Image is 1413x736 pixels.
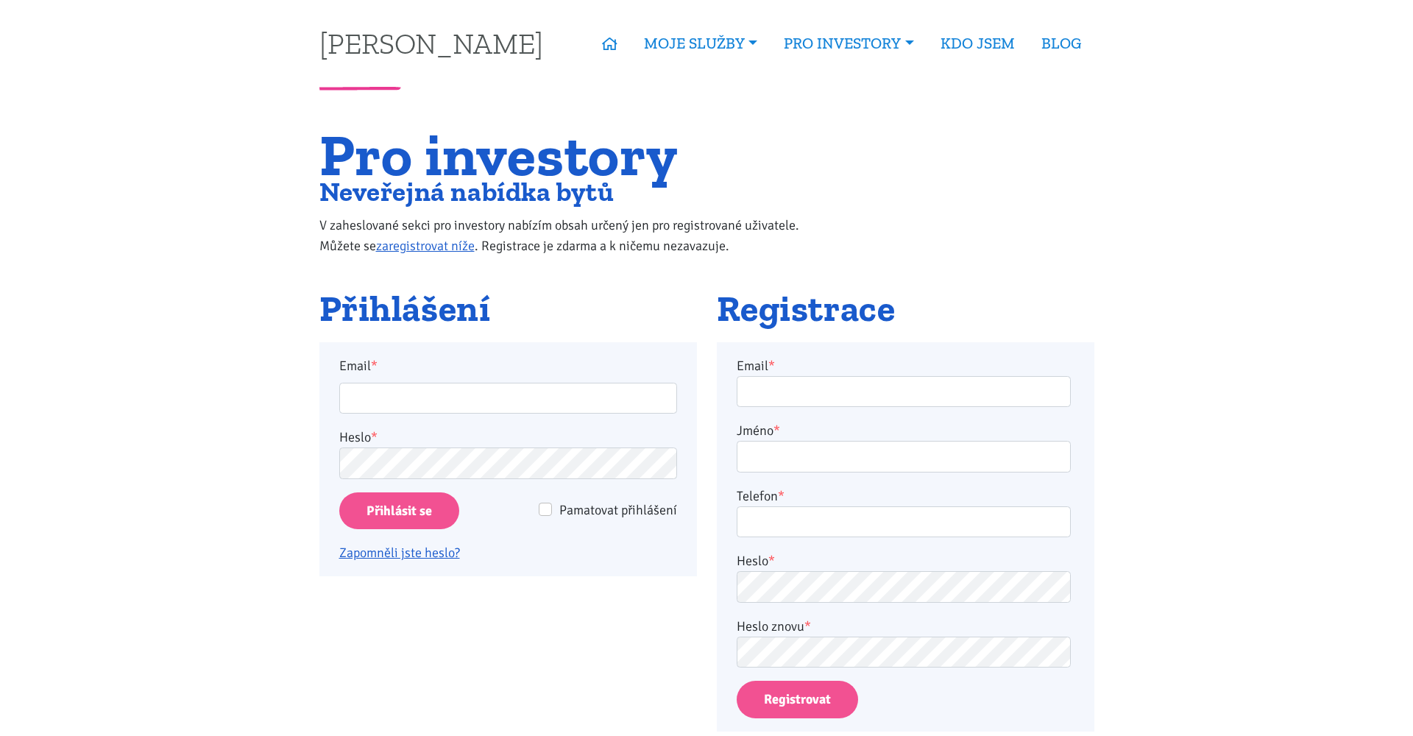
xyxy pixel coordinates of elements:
label: Heslo [339,427,378,447]
label: Telefon [737,486,785,506]
abbr: required [778,488,785,504]
button: Registrovat [737,681,858,718]
label: Heslo [737,551,775,571]
a: zaregistrovat níže [376,238,475,254]
h2: Neveřejná nabídka bytů [319,180,829,204]
label: Email [329,355,687,376]
label: Jméno [737,420,780,441]
input: Přihlásit se [339,492,459,530]
label: Email [737,355,775,376]
h2: Přihlášení [319,289,697,329]
a: [PERSON_NAME] [319,29,543,57]
abbr: required [773,422,780,439]
a: BLOG [1028,26,1094,60]
abbr: required [768,358,775,374]
a: KDO JSEM [927,26,1028,60]
p: V zaheslované sekci pro investory nabízím obsah určený jen pro registrované uživatele. Můžete se ... [319,215,829,256]
a: PRO INVESTORY [771,26,927,60]
h2: Registrace [717,289,1094,329]
a: Zapomněli jste heslo? [339,545,460,561]
label: Heslo znovu [737,616,811,637]
abbr: required [768,553,775,569]
abbr: required [804,618,811,634]
h1: Pro investory [319,130,829,180]
a: MOJE SLUŽBY [631,26,771,60]
span: Pamatovat přihlášení [559,502,677,518]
